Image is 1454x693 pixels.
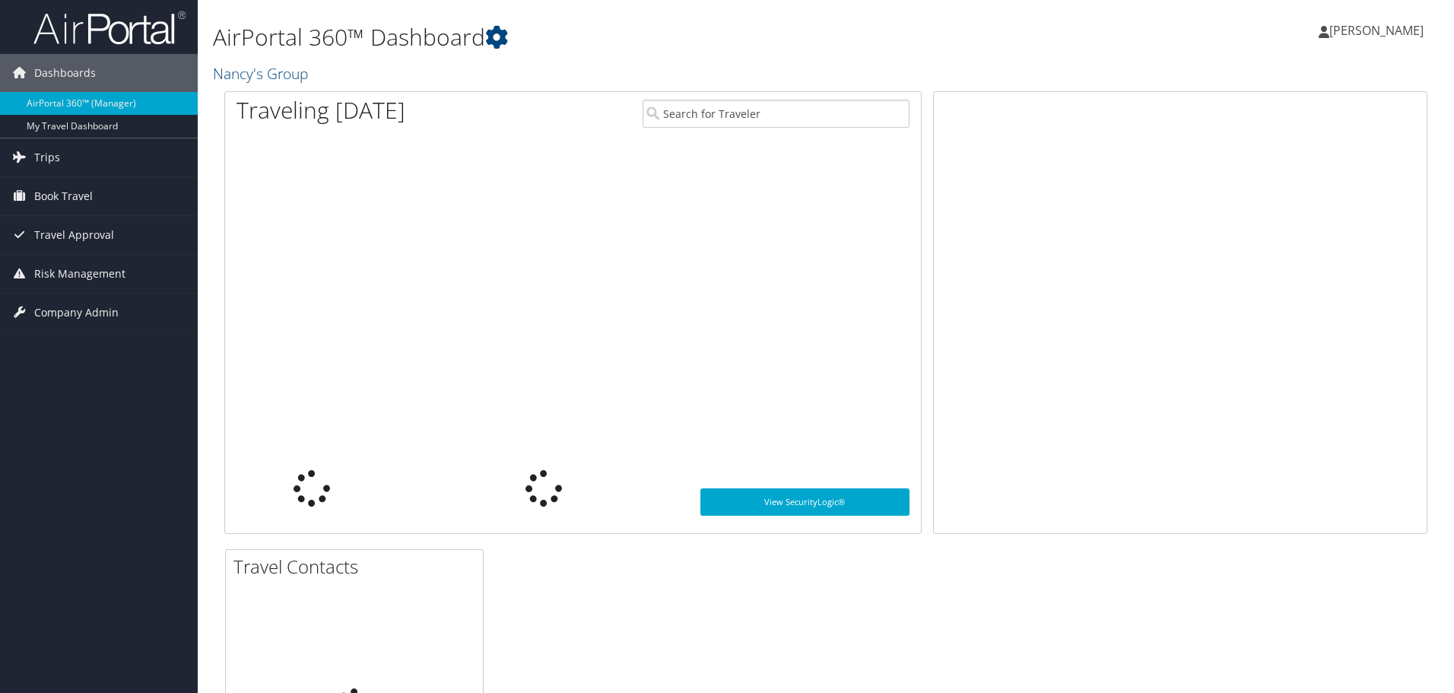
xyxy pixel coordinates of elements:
[34,294,119,332] span: Company Admin
[34,54,96,92] span: Dashboards
[237,94,405,126] h1: Traveling [DATE]
[34,138,60,176] span: Trips
[213,21,1030,53] h1: AirPortal 360™ Dashboard
[213,63,312,84] a: Nancy's Group
[33,10,186,46] img: airportal-logo.png
[1319,8,1439,53] a: [PERSON_NAME]
[34,255,125,293] span: Risk Management
[700,488,910,516] a: View SecurityLogic®
[233,554,483,580] h2: Travel Contacts
[1329,22,1424,39] span: [PERSON_NAME]
[643,100,910,128] input: Search for Traveler
[34,216,114,254] span: Travel Approval
[34,177,93,215] span: Book Travel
